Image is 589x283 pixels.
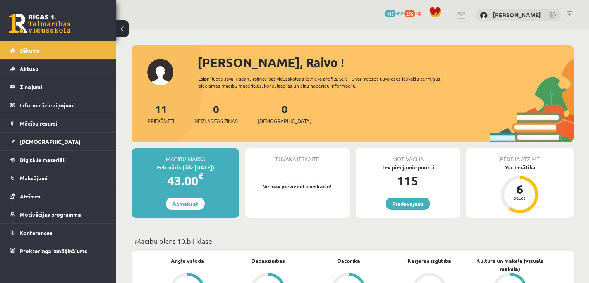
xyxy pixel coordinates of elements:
a: 256 xp [404,10,425,16]
span: Neizlasītās ziņas [194,117,238,125]
a: Karjeras izglītība [407,257,451,265]
div: 6 [508,183,531,195]
a: Proktoringa izmēģinājums [10,242,106,260]
div: Tev pieejamie punkti [356,163,460,171]
span: Motivācijas programma [20,211,81,218]
a: [DEMOGRAPHIC_DATA] [10,133,106,150]
div: [PERSON_NAME], Raivo ! [197,53,574,72]
img: Raivo Jurciks [480,12,488,19]
span: [DEMOGRAPHIC_DATA] [258,117,311,125]
div: 43.00 [132,171,239,190]
a: Rīgas 1. Tālmācības vidusskola [9,14,70,33]
a: Apmaksāt [166,198,205,210]
span: Digitālie materiāli [20,156,66,163]
a: Matemātika 6 balles [466,163,574,214]
a: 0Neizlasītās ziņas [194,102,238,125]
span: mP [397,10,403,16]
a: Konferences [10,224,106,242]
legend: Maksājumi [20,169,106,187]
a: 11Priekšmeti [148,102,174,125]
a: 0[DEMOGRAPHIC_DATA] [258,102,311,125]
span: xp [416,10,421,16]
span: Mācību resursi [20,120,57,127]
a: Ziņojumi [10,78,106,96]
div: Laipni lūgts savā Rīgas 1. Tālmācības vidusskolas skolnieka profilā. Šeit Tu vari redzēt tuvojošo... [198,75,464,89]
a: Informatīvie ziņojumi [10,96,106,114]
a: Motivācijas programma [10,205,106,223]
div: Februāris (līdz [DATE]) [132,163,239,171]
a: Maksājumi [10,169,106,187]
div: Pēdējā atzīme [466,148,574,163]
span: Konferences [20,229,52,236]
span: Proktoringa izmēģinājums [20,247,87,254]
a: [PERSON_NAME] [493,11,541,19]
span: Atzīmes [20,193,41,200]
a: Dabaszinības [251,257,285,265]
span: Sākums [20,47,39,54]
a: Datorika [337,257,360,265]
legend: Ziņojumi [20,78,106,96]
span: [DEMOGRAPHIC_DATA] [20,138,81,145]
a: Digitālie materiāli [10,151,106,169]
a: Kultūra un māksla (vizuālā māksla) [470,257,550,273]
div: balles [508,195,531,200]
a: Angļu valoda [171,257,204,265]
span: Aktuāli [20,65,38,72]
span: Priekšmeti [148,117,174,125]
p: Vēl nav pievienotu ieskaišu! [249,183,345,190]
a: Aktuāli [10,60,106,78]
span: 256 [404,10,415,17]
div: Tuvākā ieskaite [245,148,349,163]
a: 115 mP [385,10,403,16]
legend: Informatīvie ziņojumi [20,96,106,114]
div: Motivācija [356,148,460,163]
a: Piedāvājumi [386,198,430,210]
p: Mācību plāns 10.b1 klase [135,236,570,246]
a: Mācību resursi [10,114,106,132]
a: Sākums [10,41,106,59]
div: Matemātika [466,163,574,171]
span: € [198,171,203,182]
a: Atzīmes [10,187,106,205]
div: 115 [356,171,460,190]
span: 115 [385,10,396,17]
div: Mācību maksa [132,148,239,163]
